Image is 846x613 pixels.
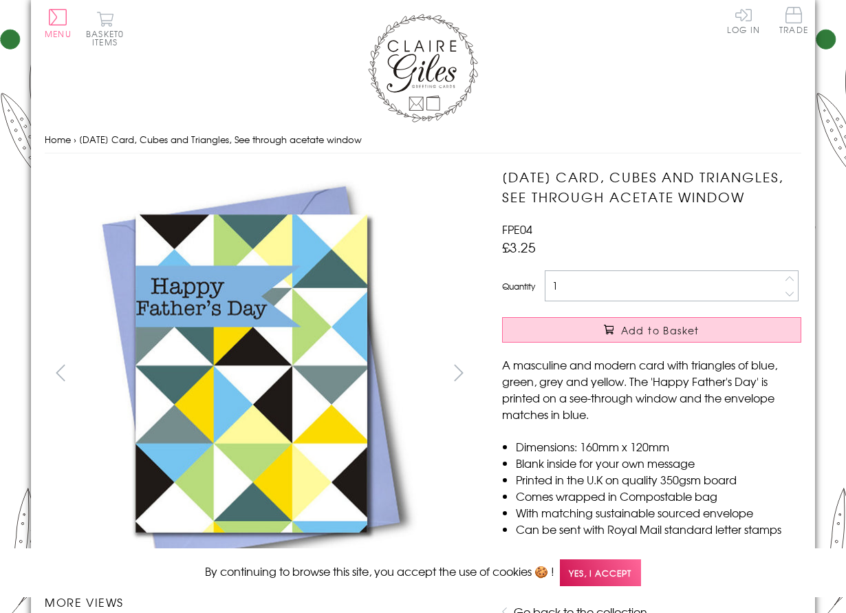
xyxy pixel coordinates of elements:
span: Menu [45,28,72,40]
nav: breadcrumbs [45,126,801,154]
button: Menu [45,9,72,38]
span: FPE04 [502,221,532,237]
img: Father's Day Card, Cubes and Triangles, See through acetate window [45,167,457,580]
a: Home [45,133,71,146]
label: Quantity [502,280,535,292]
p: A masculine and modern card with triangles of blue, green, grey and yellow. The 'Happy Father's D... [502,356,801,422]
span: Yes, I accept [560,559,641,586]
li: Comes wrapped in Compostable bag [516,488,801,504]
button: prev [45,357,76,388]
img: Claire Giles Greetings Cards [368,14,478,122]
button: Add to Basket [502,317,801,343]
li: Dimensions: 160mm x 120mm [516,438,801,455]
li: Can be sent with Royal Mail standard letter stamps [516,521,801,537]
li: With matching sustainable sourced envelope [516,504,801,521]
li: Printed in the U.K on quality 350gsm board [516,471,801,488]
span: [DATE] Card, Cubes and Triangles, See through acetate window [79,133,362,146]
h1: [DATE] Card, Cubes and Triangles, See through acetate window [502,167,801,207]
button: Basket0 items [86,11,124,46]
li: Blank inside for your own message [516,455,801,471]
h3: More views [45,594,475,610]
span: 0 items [92,28,124,48]
a: Trade [779,7,808,36]
span: £3.25 [502,237,536,257]
a: Log In [727,7,760,34]
span: › [74,133,76,146]
span: Add to Basket [621,323,699,337]
span: Trade [779,7,808,34]
button: next [444,357,475,388]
